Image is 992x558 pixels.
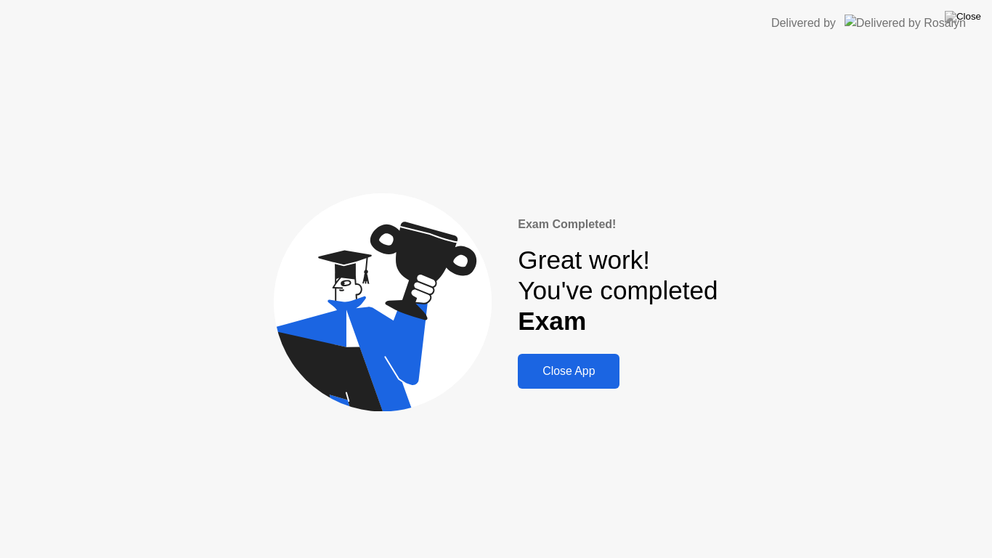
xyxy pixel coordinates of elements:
img: Close [945,11,981,23]
div: Delivered by [771,15,836,32]
b: Exam [518,307,586,335]
img: Delivered by Rosalyn [845,15,966,31]
div: Great work! You've completed [518,245,717,337]
div: Exam Completed! [518,216,717,233]
button: Close App [518,354,619,389]
div: Close App [522,365,615,378]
